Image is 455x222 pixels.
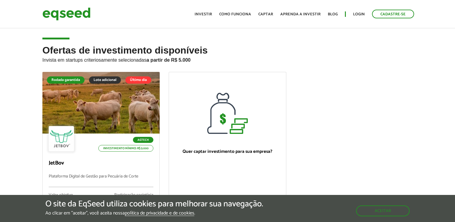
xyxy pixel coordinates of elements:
[175,149,280,154] p: Quer captar investimento para sua empresa?
[372,10,414,18] a: Cadastre-se
[89,76,121,84] div: Lote adicional
[195,12,212,16] a: Investir
[356,205,410,216] button: Aceitar
[125,211,194,216] a: política de privacidade e de cookies
[42,6,91,22] img: EqSeed
[114,193,153,197] div: Participação societária
[280,12,321,16] a: Aprenda a investir
[45,199,263,209] h5: O site da EqSeed utiliza cookies para melhorar sua navegação.
[133,137,153,143] p: Agtech
[353,12,365,16] a: Login
[98,145,153,152] p: Investimento mínimo: R$ 5.000
[125,76,151,84] div: Último dia
[45,210,263,216] p: Ao clicar em "aceitar", você aceita nossa .
[42,45,413,72] h2: Ofertas de investimento disponíveis
[328,12,338,16] a: Blog
[49,160,153,167] p: JetBov
[49,193,76,197] div: Valor objetivo
[146,57,191,63] strong: a partir de R$ 5.000
[47,76,85,84] div: Rodada garantida
[258,12,273,16] a: Captar
[49,174,153,187] p: Plataforma Digital de Gestão para Pecuária de Corte
[219,12,251,16] a: Como funciona
[42,56,413,63] p: Invista em startups criteriosamente selecionadas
